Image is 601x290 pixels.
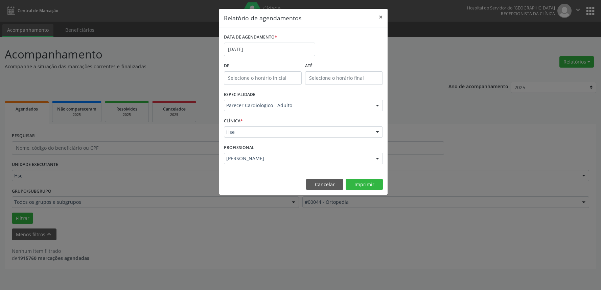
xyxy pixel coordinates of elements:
input: Selecione uma data ou intervalo [224,43,315,56]
label: CLÍNICA [224,116,243,126]
label: De [224,61,302,71]
label: ATÉ [305,61,383,71]
span: Hse [226,129,369,136]
button: Close [374,9,388,25]
input: Selecione o horário final [305,71,383,85]
label: DATA DE AGENDAMENTO [224,32,277,43]
button: Cancelar [306,179,343,190]
input: Selecione o horário inicial [224,71,302,85]
h5: Relatório de agendamentos [224,14,301,22]
label: PROFISSIONAL [224,142,254,153]
span: [PERSON_NAME] [226,155,369,162]
span: Parecer Cardiologico - Adulto [226,102,369,109]
label: ESPECIALIDADE [224,90,255,100]
button: Imprimir [346,179,383,190]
